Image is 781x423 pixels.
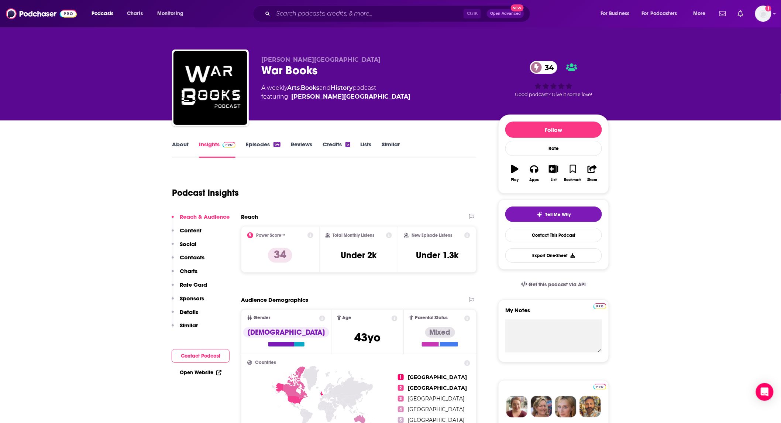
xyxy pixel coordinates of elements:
[92,8,113,19] span: Podcasts
[180,308,198,315] p: Details
[287,84,300,91] a: Arts
[301,84,319,91] a: Books
[716,7,729,20] a: Show notifications dropdown
[180,267,197,274] p: Charts
[273,8,464,20] input: Search podcasts, credits, & more...
[595,8,639,20] button: open menu
[755,6,771,22] img: User Profile
[505,122,602,138] button: Follow
[172,141,189,158] a: About
[172,241,196,254] button: Social
[594,303,606,309] img: Podchaser Pro
[505,160,524,187] button: Play
[416,250,458,261] h3: Under 1.3k
[537,212,543,218] img: tell me why sparkle
[122,8,147,20] a: Charts
[172,254,204,267] button: Contacts
[86,8,123,20] button: open menu
[354,330,381,345] span: 43 yo
[127,8,143,19] span: Charts
[594,384,606,390] img: Podchaser Pro
[398,396,404,402] span: 3
[755,6,771,22] button: Show profile menu
[172,308,198,322] button: Details
[546,212,571,218] span: Tell Me Why
[563,160,582,187] button: Bookmark
[172,213,230,227] button: Reach & Audience
[180,254,204,261] p: Contacts
[268,248,292,263] p: 34
[172,295,204,308] button: Sponsors
[300,84,301,91] span: ,
[152,8,193,20] button: open menu
[511,4,524,11] span: New
[254,315,270,320] span: Gender
[506,396,528,417] img: Sydney Profile
[555,396,577,417] img: Jules Profile
[180,281,207,288] p: Rate Card
[291,92,410,101] a: A.J. Woodhams
[408,395,465,402] span: [GEOGRAPHIC_DATA]
[594,383,606,390] a: Pro website
[223,142,235,148] img: Podchaser Pro
[583,160,602,187] button: Share
[398,385,404,391] span: 2
[246,141,281,158] a: Episodes64
[587,178,597,182] div: Share
[498,56,609,102] div: 34Good podcast? Give it some love!
[524,160,544,187] button: Apps
[398,374,404,380] span: 1
[756,383,774,401] div: Open Intercom Messenger
[333,233,375,238] h2: Total Monthly Listens
[255,360,276,365] span: Countries
[331,84,352,91] a: History
[323,141,350,158] a: Credits6
[6,7,77,21] img: Podchaser - Follow, Share and Rate Podcasts
[172,267,197,281] button: Charts
[765,6,771,11] svg: Add a profile image
[319,84,331,91] span: and
[172,322,198,335] button: Similar
[505,207,602,222] button: tell me why sparkleTell Me Why
[345,142,350,147] div: 6
[199,141,235,158] a: InsightsPodchaser Pro
[505,228,602,242] a: Contact This Podcast
[361,141,372,158] a: Lists
[241,296,308,303] h2: Audience Demographics
[291,141,312,158] a: Reviews
[551,178,557,182] div: List
[398,406,404,412] span: 4
[511,178,519,182] div: Play
[529,282,586,288] span: Get this podcast via API
[408,385,467,391] span: [GEOGRAPHIC_DATA]
[172,349,230,363] button: Contact Podcast
[173,51,247,125] img: War Books
[180,369,221,376] a: Open Website
[172,187,239,198] h1: Podcast Insights
[256,233,285,238] h2: Power Score™
[180,241,196,248] p: Social
[642,8,677,19] span: For Podcasters
[408,374,467,381] span: [GEOGRAPHIC_DATA]
[261,92,410,101] span: featuring
[487,9,524,18] button: Open AdvancedNew
[755,6,771,22] span: Logged in as eerdmans
[273,142,281,147] div: 64
[261,56,381,63] span: [PERSON_NAME][GEOGRAPHIC_DATA]
[241,213,258,220] h2: Reach
[530,178,539,182] div: Apps
[515,92,592,97] span: Good podcast? Give it some love!
[260,5,537,22] div: Search podcasts, credits, & more...
[505,248,602,263] button: Export One-Sheet
[464,9,481,18] span: Ctrl K
[398,417,404,423] span: 5
[172,281,207,295] button: Rate Card
[341,250,376,261] h3: Under 2k
[693,8,706,19] span: More
[530,61,557,74] a: 34
[172,227,202,241] button: Content
[688,8,715,20] button: open menu
[505,307,602,320] label: My Notes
